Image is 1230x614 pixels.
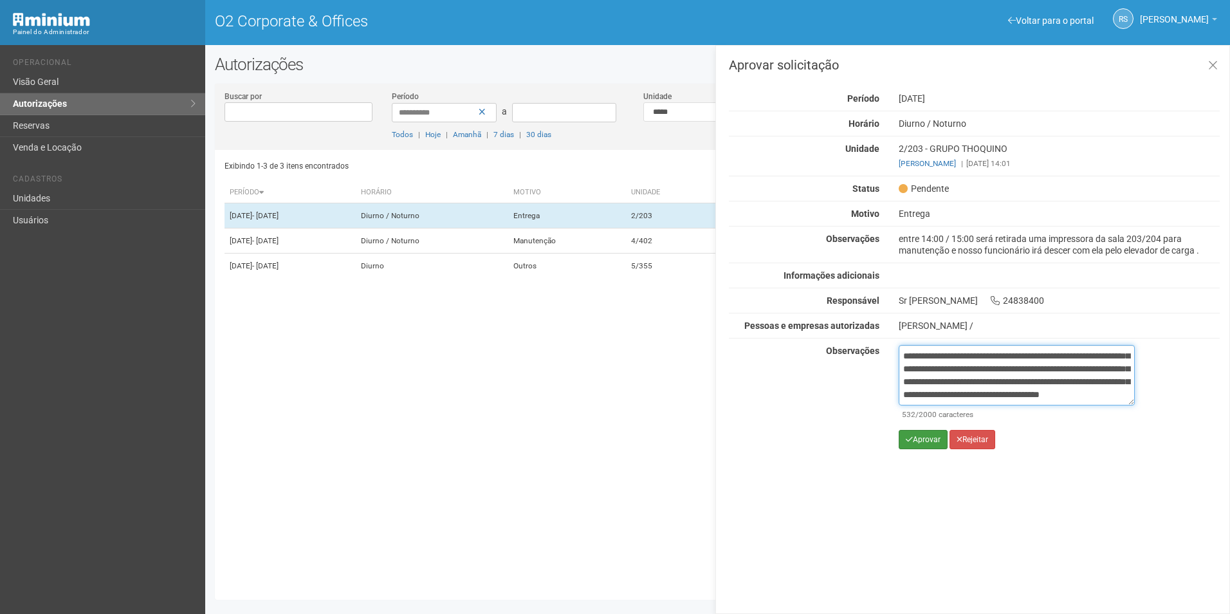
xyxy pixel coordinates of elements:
td: Diurno / Noturno [356,203,509,228]
span: | [446,130,448,139]
td: 2/203 [626,203,713,228]
div: Sr [PERSON_NAME] 24838400 [889,295,1229,306]
strong: Observações [826,346,879,356]
a: Todos [392,130,413,139]
span: a [502,106,507,116]
strong: Pessoas e empresas autorizadas [744,321,879,331]
div: /2000 caracteres [902,409,1132,420]
span: | [961,159,963,168]
label: Buscar por [225,91,262,102]
td: Diurno / Noturno [356,228,509,254]
strong: Horário [849,118,879,129]
a: RS [1113,8,1134,29]
button: Rejeitar [950,430,995,449]
a: Voltar para o portal [1008,15,1094,26]
span: Pendente [899,183,949,194]
td: Shield Tecnologia [713,228,879,254]
span: | [519,130,521,139]
span: 532 [902,410,915,419]
span: - [DATE] [252,261,279,270]
img: Minium [13,13,90,26]
a: Hoje [425,130,441,139]
strong: Motivo [851,209,879,219]
th: Empresa [713,182,879,203]
span: Rayssa Soares Ribeiro [1140,2,1209,24]
td: GRUPO THOQUINO [713,203,879,228]
td: [DATE] [225,228,356,254]
li: Operacional [13,58,196,71]
strong: Unidade [845,144,879,154]
a: Fechar [1200,52,1226,80]
span: - [DATE] [252,211,279,220]
div: Entrega [889,208,1229,219]
h2: Autorizações [215,55,1220,74]
div: Diurno / Noturno [889,118,1229,129]
a: 7 dias [493,130,514,139]
td: 5/355 [626,254,713,279]
div: Painel do Administrador [13,26,196,38]
span: | [486,130,488,139]
td: [DATE] [225,203,356,228]
strong: Status [852,183,879,194]
span: | [418,130,420,139]
label: Período [392,91,419,102]
td: 4/402 [626,228,713,254]
label: Unidade [643,91,672,102]
a: [PERSON_NAME] [1140,16,1217,26]
strong: Observações [826,234,879,244]
td: Leticia [713,254,879,279]
td: Manutenção [508,228,625,254]
button: Aprovar [899,430,948,449]
a: [PERSON_NAME] [899,159,956,168]
div: [DATE] [889,93,1229,104]
div: 2/203 - GRUPO THOQUINO [889,143,1229,169]
div: [DATE] 14:01 [899,158,1220,169]
h1: O2 Corporate & Offices [215,13,708,30]
td: Outros [508,254,625,279]
th: Horário [356,182,509,203]
th: Unidade [626,182,713,203]
div: [PERSON_NAME] / [899,320,1220,331]
strong: Informações adicionais [784,270,879,281]
strong: Período [847,93,879,104]
div: entre 14:00 / 15:00 será retirada uma impressora da sala 203/204 para manutenção e nosso funcioná... [889,233,1229,256]
h3: Aprovar solicitação [729,59,1220,71]
strong: Responsável [827,295,879,306]
li: Cadastros [13,174,196,188]
td: Entrega [508,203,625,228]
th: Motivo [508,182,625,203]
th: Período [225,182,356,203]
span: - [DATE] [252,236,279,245]
td: Diurno [356,254,509,279]
td: [DATE] [225,254,356,279]
a: 30 dias [526,130,551,139]
div: Exibindo 1-3 de 3 itens encontrados [225,156,713,176]
a: Amanhã [453,130,481,139]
